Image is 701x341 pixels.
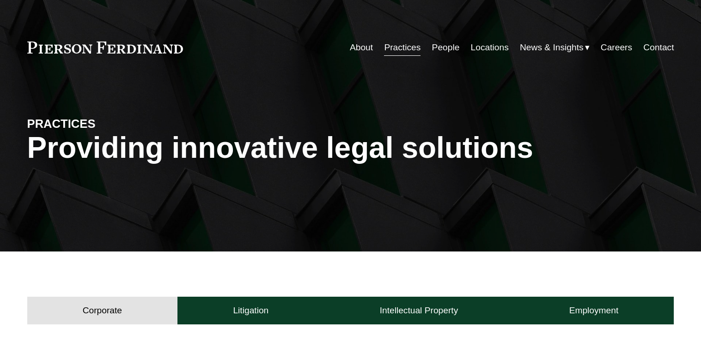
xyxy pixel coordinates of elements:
[601,39,632,56] a: Careers
[520,40,584,56] span: News & Insights
[27,116,189,131] h4: PRACTICES
[569,305,619,316] h4: Employment
[350,39,373,56] a: About
[471,39,509,56] a: Locations
[27,131,674,165] h1: Providing innovative legal solutions
[233,305,268,316] h4: Litigation
[380,305,458,316] h4: Intellectual Property
[520,39,590,56] a: folder dropdown
[432,39,460,56] a: People
[384,39,421,56] a: Practices
[643,39,674,56] a: Contact
[83,305,122,316] h4: Corporate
